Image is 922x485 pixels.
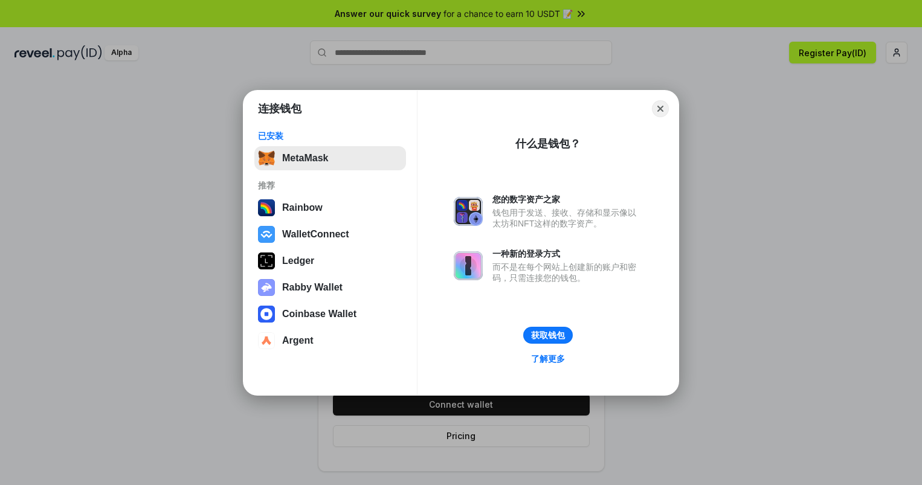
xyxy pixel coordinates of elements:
div: 而不是在每个网站上创建新的账户和密码，只需连接您的钱包。 [492,262,642,283]
div: Rainbow [282,202,323,213]
button: Argent [254,329,406,353]
div: Coinbase Wallet [282,309,356,320]
h1: 连接钱包 [258,101,301,116]
img: svg+xml,%3Csvg%20width%3D%22120%22%20height%3D%22120%22%20viewBox%3D%220%200%20120%20120%22%20fil... [258,199,275,216]
div: Argent [282,335,314,346]
button: Ledger [254,249,406,273]
img: svg+xml,%3Csvg%20fill%3D%22none%22%20height%3D%2233%22%20viewBox%3D%220%200%2035%2033%22%20width%... [258,150,275,167]
div: 获取钱包 [531,330,565,341]
a: 了解更多 [524,351,572,367]
img: svg+xml,%3Csvg%20width%3D%2228%22%20height%3D%2228%22%20viewBox%3D%220%200%2028%2028%22%20fill%3D... [258,226,275,243]
div: Rabby Wallet [282,282,343,293]
button: WalletConnect [254,222,406,246]
div: 什么是钱包？ [515,137,581,151]
img: svg+xml,%3Csvg%20width%3D%2228%22%20height%3D%2228%22%20viewBox%3D%220%200%2028%2028%22%20fill%3D... [258,306,275,323]
img: svg+xml,%3Csvg%20xmlns%3D%22http%3A%2F%2Fwww.w3.org%2F2000%2Fsvg%22%20fill%3D%22none%22%20viewBox... [454,197,483,226]
button: Rainbow [254,196,406,220]
div: 已安装 [258,130,402,141]
button: Close [652,100,669,117]
div: MetaMask [282,153,328,164]
div: 推荐 [258,180,402,191]
img: svg+xml,%3Csvg%20xmlns%3D%22http%3A%2F%2Fwww.w3.org%2F2000%2Fsvg%22%20fill%3D%22none%22%20viewBox... [454,251,483,280]
button: Rabby Wallet [254,275,406,300]
button: Coinbase Wallet [254,302,406,326]
img: svg+xml,%3Csvg%20width%3D%2228%22%20height%3D%2228%22%20viewBox%3D%220%200%2028%2028%22%20fill%3D... [258,332,275,349]
img: svg+xml,%3Csvg%20xmlns%3D%22http%3A%2F%2Fwww.w3.org%2F2000%2Fsvg%22%20fill%3D%22none%22%20viewBox... [258,279,275,296]
div: 钱包用于发送、接收、存储和显示像以太坊和NFT这样的数字资产。 [492,207,642,229]
div: WalletConnect [282,229,349,240]
div: 您的数字资产之家 [492,194,642,205]
button: MetaMask [254,146,406,170]
button: 获取钱包 [523,327,573,344]
div: 一种新的登录方式 [492,248,642,259]
div: Ledger [282,255,314,266]
div: 了解更多 [531,353,565,364]
img: svg+xml,%3Csvg%20xmlns%3D%22http%3A%2F%2Fwww.w3.org%2F2000%2Fsvg%22%20width%3D%2228%22%20height%3... [258,252,275,269]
